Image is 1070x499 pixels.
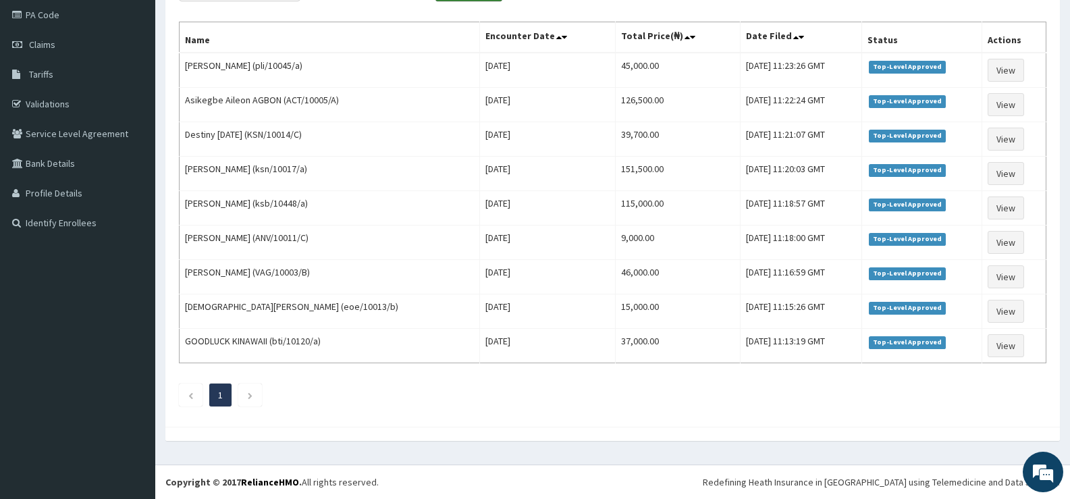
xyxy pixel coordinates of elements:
td: [DATE] [480,191,616,226]
td: 37,000.00 [615,329,741,363]
th: Encounter Date [480,22,616,53]
td: [DATE] 11:18:57 GMT [741,191,861,226]
img: d_794563401_company_1708531726252_794563401 [25,68,55,101]
a: View [988,231,1024,254]
span: Top-Level Approved [869,95,946,107]
textarea: Type your message and hit 'Enter' [7,345,257,392]
div: Chat with us now [70,76,227,93]
td: [DATE] 11:23:26 GMT [741,53,861,88]
td: 151,500.00 [615,157,741,191]
td: 45,000.00 [615,53,741,88]
div: Minimize live chat window [221,7,254,39]
td: 115,000.00 [615,191,741,226]
td: [DATE] 11:18:00 GMT [741,226,861,260]
a: View [988,128,1024,151]
td: [DATE] [480,329,616,363]
a: RelianceHMO [241,476,299,488]
footer: All rights reserved. [155,465,1070,499]
a: Next page [247,389,253,401]
td: [DATE] 11:15:26 GMT [741,294,861,329]
td: [DATE] [480,294,616,329]
span: Tariffs [29,68,53,80]
td: 46,000.00 [615,260,741,294]
span: Top-Level Approved [869,302,946,314]
th: Status [861,22,982,53]
td: [DATE] [480,157,616,191]
td: [DATE] [480,226,616,260]
td: GOODLUCK KINAWAII (bti/10120/a) [180,329,480,363]
td: [DATE] 11:22:24 GMT [741,88,861,122]
td: 15,000.00 [615,294,741,329]
td: [PERSON_NAME] (VAG/10003/B) [180,260,480,294]
th: Name [180,22,480,53]
td: [DATE] [480,122,616,157]
td: Destiny [DATE] (KSN/10014/C) [180,122,480,157]
a: View [988,300,1024,323]
td: [DATE] 11:21:07 GMT [741,122,861,157]
a: View [988,196,1024,219]
th: Actions [982,22,1046,53]
a: View [988,93,1024,116]
th: Date Filed [741,22,861,53]
td: [DEMOGRAPHIC_DATA][PERSON_NAME] (eoe/10013/b) [180,294,480,329]
a: Previous page [188,389,194,401]
span: Claims [29,38,55,51]
td: [PERSON_NAME] (ksn/10017/a) [180,157,480,191]
span: Top-Level Approved [869,267,946,280]
a: View [988,59,1024,82]
span: Top-Level Approved [869,199,946,211]
span: Top-Level Approved [869,61,946,73]
a: View [988,265,1024,288]
td: [DATE] 11:13:19 GMT [741,329,861,363]
td: [DATE] 11:20:03 GMT [741,157,861,191]
span: Top-Level Approved [869,233,946,245]
div: Redefining Heath Insurance in [GEOGRAPHIC_DATA] using Telemedicine and Data Science! [703,475,1060,489]
span: Top-Level Approved [869,130,946,142]
td: [PERSON_NAME] (pli/10045/a) [180,53,480,88]
td: 39,700.00 [615,122,741,157]
th: Total Price(₦) [615,22,741,53]
strong: Copyright © 2017 . [165,476,302,488]
span: We're online! [78,158,186,294]
td: [DATE] [480,53,616,88]
td: [DATE] [480,260,616,294]
a: Page 1 is your current page [218,389,223,401]
td: [PERSON_NAME] (ANV/10011/C) [180,226,480,260]
td: 9,000.00 [615,226,741,260]
td: Asikegbe Aileon AGBON (ACT/10005/A) [180,88,480,122]
a: View [988,162,1024,185]
a: View [988,334,1024,357]
td: [PERSON_NAME] (ksb/10448/a) [180,191,480,226]
td: [DATE] [480,88,616,122]
td: 126,500.00 [615,88,741,122]
span: Top-Level Approved [869,336,946,348]
td: [DATE] 11:16:59 GMT [741,260,861,294]
span: Top-Level Approved [869,164,946,176]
